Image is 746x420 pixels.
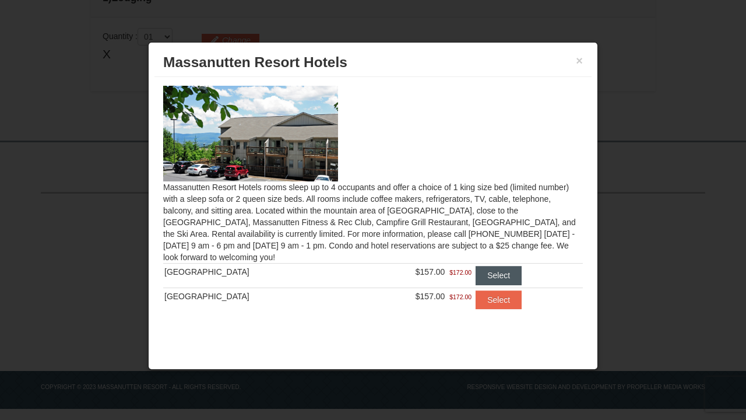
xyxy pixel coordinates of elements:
button: Select [476,266,522,285]
div: [GEOGRAPHIC_DATA] [164,290,347,302]
span: $172.00 [449,267,471,278]
span: $157.00 [416,292,445,301]
div: [GEOGRAPHIC_DATA] [164,266,347,278]
span: $172.00 [449,291,471,303]
span: Massanutten Resort Hotels [163,54,347,70]
span: $157.00 [416,267,445,276]
div: Massanutten Resort Hotels rooms sleep up to 4 occupants and offer a choice of 1 king size bed (li... [154,77,592,331]
img: 19219026-1-e3b4ac8e.jpg [163,86,338,181]
button: Select [476,290,522,309]
button: × [576,55,583,66]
